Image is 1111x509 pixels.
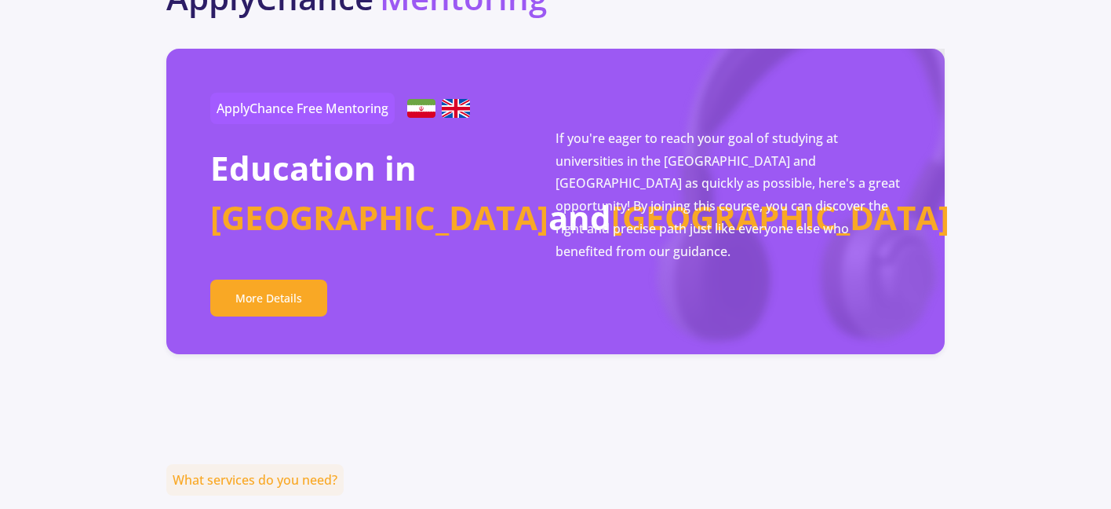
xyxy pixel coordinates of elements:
h2: Education in and [210,143,555,242]
span: [GEOGRAPHIC_DATA] [210,195,548,240]
span: What services do you need? [166,464,344,496]
span: ApplyChance Free Mentoring [210,93,395,124]
a: More Details [210,280,327,317]
p: If you're eager to reach your goal of studying at universities in the [GEOGRAPHIC_DATA] and [GEOG... [555,127,907,263]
